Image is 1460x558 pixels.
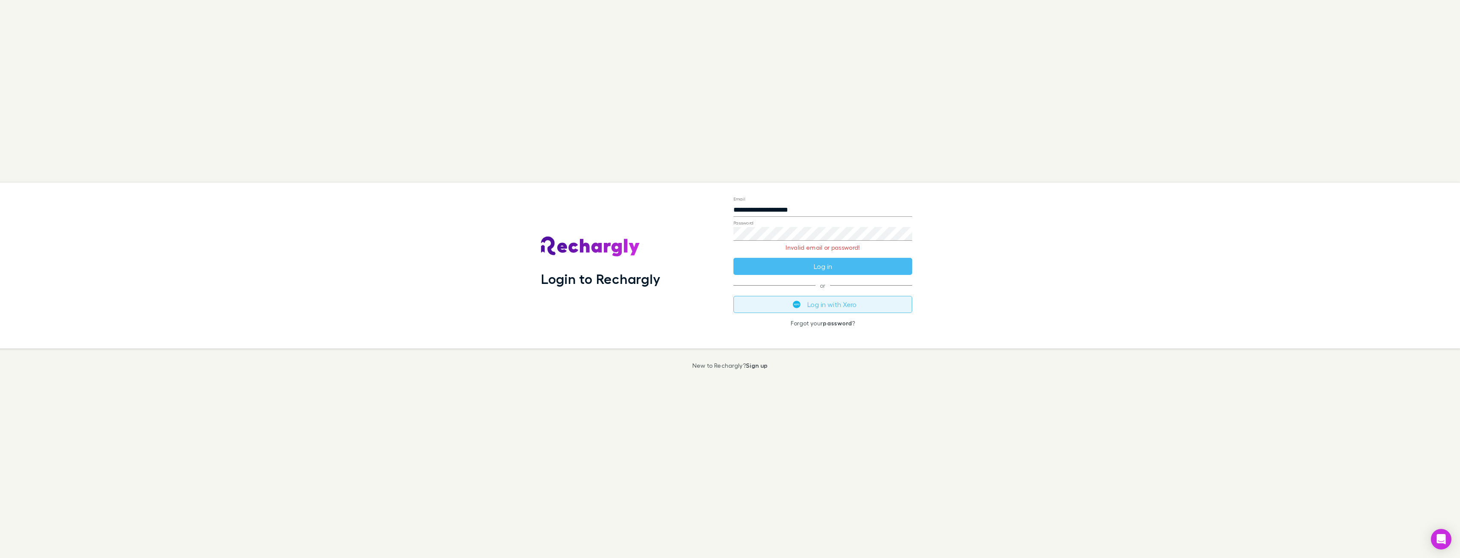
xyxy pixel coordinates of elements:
[733,320,912,327] p: Forgot your ?
[541,236,640,257] img: Rechargly's Logo
[541,271,660,287] h1: Login to Rechargly
[823,319,852,327] a: password
[692,362,768,369] p: New to Rechargly?
[733,285,912,286] span: or
[733,195,745,202] label: Email
[733,244,912,251] p: Invalid email or password!
[746,362,768,369] a: Sign up
[733,258,912,275] button: Log in
[793,301,801,308] img: Xero's logo
[1431,529,1451,549] div: Open Intercom Messenger
[733,219,754,226] label: Password
[733,296,912,313] button: Log in with Xero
